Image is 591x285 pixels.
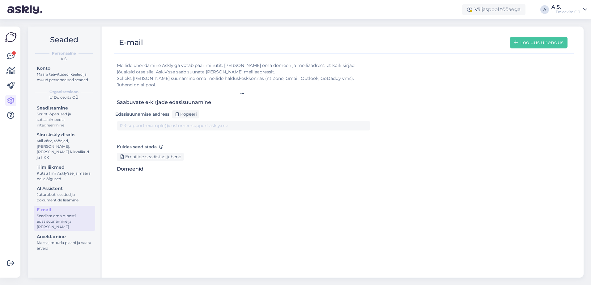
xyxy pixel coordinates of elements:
button: Loo uus ühendus [510,37,568,48]
div: L´Dolcevita OÜ [33,95,95,100]
div: L´Dolcevita OÜ [551,10,580,14]
div: Sinu Askly disain [37,132,92,138]
a: A.S.L´Dolcevita OÜ [551,5,587,14]
a: Sinu Askly disainVali värv, tööajad, [PERSON_NAME], [PERSON_NAME] kiirvalikud ja KKK [34,131,95,161]
a: TiimiliikmedKutsu tiim Askly'sse ja määra neile õigused [34,163,95,183]
div: E-mail [119,37,143,48]
h3: Domeenid [117,166,370,172]
b: Organisatsioon [49,89,79,95]
a: SeadistamineScript, õpetused ja sotsiaalmeedia integreerimine [34,104,95,129]
div: Väljaspool tööaega [462,4,525,15]
a: KontoMäära teavitused, keeled ja muud personaalsed seaded [34,64,95,84]
h3: Saabuvate e-kirjade edasisuunamine [117,99,370,105]
div: Maksa, muuda plaani ja vaata arveid [37,240,92,251]
label: Kuidas seadistada [117,144,164,150]
div: Kopeeri [172,110,199,118]
div: Emailide seadistus juhend [117,153,184,161]
input: 123-support-example@customer-support.askly.me [117,121,370,130]
div: Määra teavitused, keeled ja muud personaalsed seaded [37,72,92,83]
div: A.S. [551,5,580,10]
a: AI AssistentJuturoboti seaded ja dokumentide lisamine [34,184,95,204]
div: Juturoboti seaded ja dokumentide lisamine [37,192,92,203]
h2: Seaded [33,34,95,46]
img: Askly Logo [5,31,17,43]
div: Vali värv, tööajad, [PERSON_NAME], [PERSON_NAME] kiirvalikud ja KKK [37,138,92,160]
b: Personaalne [52,51,76,56]
div: Meilide ühendamine Askly’ga võtab paar minutit. [PERSON_NAME] oma domeen ja meiliaadress, et kõik... [117,62,370,88]
div: Kutsu tiim Askly'sse ja määra neile õigused [37,171,92,182]
a: ArveldamineMaksa, muuda plaani ja vaata arveid [34,233,95,252]
label: Edasisuunamise aadress [115,111,169,118]
div: A.S. [33,56,95,62]
div: Script, õpetused ja sotsiaalmeedia integreerimine [37,111,92,128]
div: Arveldamine [37,233,92,240]
div: Seadistamine [37,105,92,111]
div: Seadista oma e-posti edasisuunamine ja [PERSON_NAME] [37,213,92,230]
div: Konto [37,65,92,72]
div: AI Assistent [37,185,92,192]
div: E-mail [37,207,92,213]
div: Tiimiliikmed [37,164,92,171]
div: A [540,5,549,14]
a: E-mailSeadista oma e-posti edasisuunamine ja [PERSON_NAME] [34,206,95,231]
